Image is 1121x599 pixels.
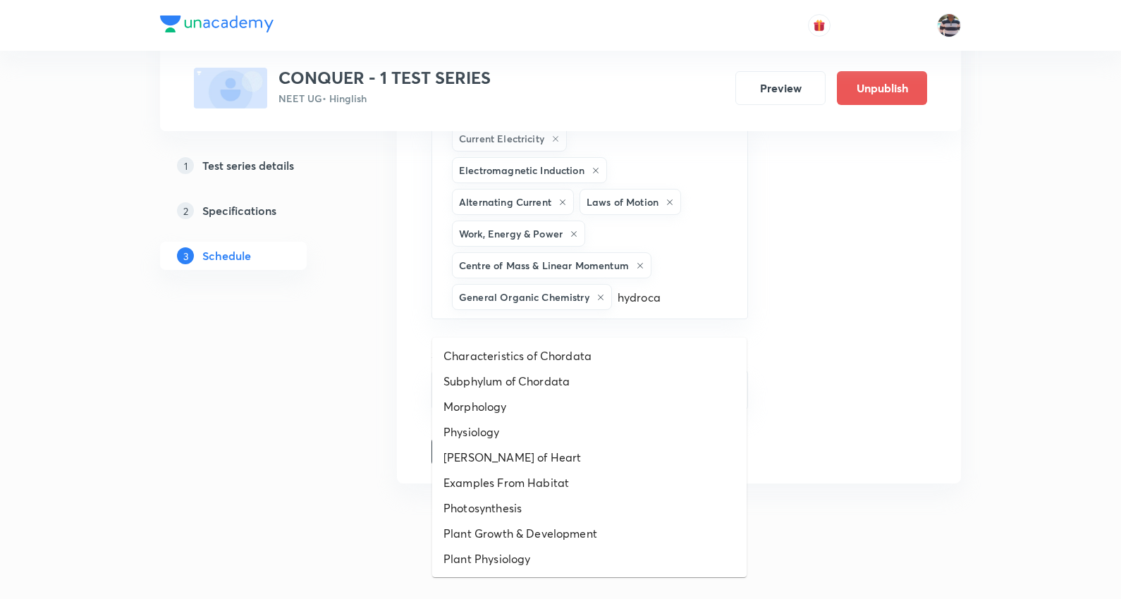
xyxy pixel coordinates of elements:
li: Photosynthesis [432,495,747,521]
img: jugraj singh [937,13,961,37]
p: 3 [177,247,194,264]
a: Company Logo [160,16,274,36]
li: [PERSON_NAME] of Heart [432,445,747,470]
li: Characteristics of Chordata [432,343,747,369]
h6: Sub-concepts [431,347,748,362]
button: Save [431,438,503,466]
h6: Centre of Mass & Linear Momentum [459,258,629,273]
button: Close [740,216,742,219]
p: 2 [177,202,194,219]
a: 2Specifications [160,197,352,225]
h3: CONQUER - 1 TEST SERIES [278,68,491,88]
button: Unpublish [837,71,927,105]
p: 1 [177,157,194,174]
h6: Alternating Current [459,194,551,209]
h6: Laws of Motion [587,194,658,209]
img: avatar [813,19,826,32]
li: Plant Growth & Development [432,521,747,546]
li: Morphology [432,394,747,419]
a: 1Test series details [160,152,352,180]
p: NEET UG • Hinglish [278,91,491,106]
h5: Schedule [202,247,251,264]
button: Preview [735,71,826,105]
li: Examples From Habitat [432,470,747,495]
li: Basic Mathematics [432,572,747,597]
h6: Work, Energy & Power [459,226,563,241]
h6: General Organic Chemistry [459,290,589,304]
h5: Test series details [202,157,294,174]
h6: Electromagnetic Induction [459,163,584,178]
button: avatar [808,14,831,37]
li: Plant Physiology [432,546,747,572]
h5: Specifications [202,202,276,219]
li: Physiology [432,419,747,445]
li: Subphylum of Chordata [432,369,747,394]
h6: Current Electricity [459,131,544,146]
img: Company Logo [160,16,274,32]
img: fallback-thumbnail.png [194,68,267,109]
